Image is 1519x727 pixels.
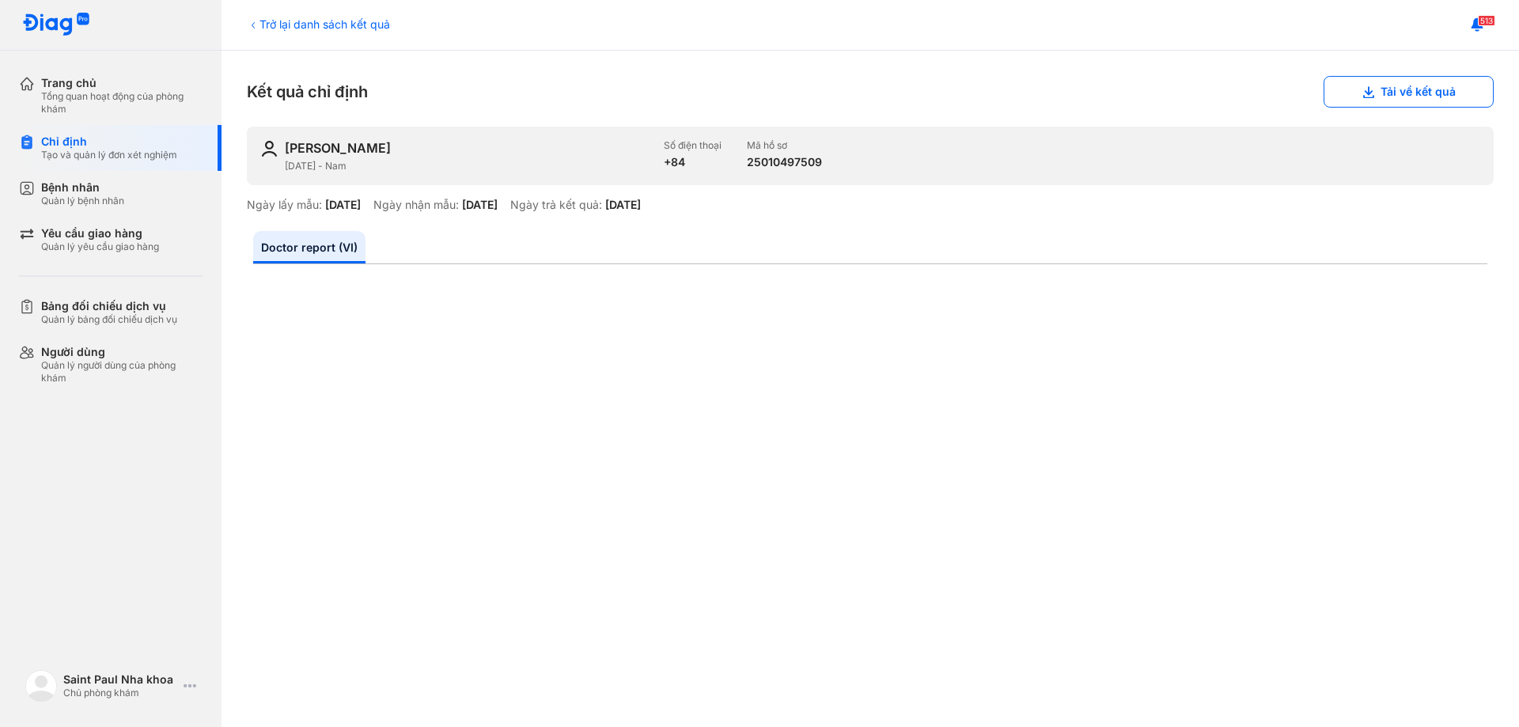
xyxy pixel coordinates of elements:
[247,198,322,212] div: Ngày lấy mẫu:
[325,198,361,212] div: [DATE]
[1324,76,1494,108] button: Tải về kết quả
[664,155,722,169] div: +84
[1478,15,1495,26] span: 513
[373,198,459,212] div: Ngày nhận mẫu:
[41,226,159,240] div: Yêu cầu giao hàng
[41,345,203,359] div: Người dùng
[41,90,203,115] div: Tổng quan hoạt động của phòng khám
[247,16,390,32] div: Trở lại danh sách kết quả
[41,313,177,326] div: Quản lý bảng đối chiếu dịch vụ
[462,198,498,212] div: [DATE]
[41,299,177,313] div: Bảng đối chiếu dịch vụ
[41,195,124,207] div: Quản lý bệnh nhân
[747,155,822,169] div: 25010497509
[25,670,57,702] img: logo
[253,231,366,263] a: Doctor report (VI)
[41,180,124,195] div: Bệnh nhân
[510,198,602,212] div: Ngày trả kết quả:
[259,139,278,158] img: user-icon
[247,76,1494,108] div: Kết quả chỉ định
[41,240,159,253] div: Quản lý yêu cầu giao hàng
[22,13,90,37] img: logo
[63,687,177,699] div: Chủ phòng khám
[41,149,177,161] div: Tạo và quản lý đơn xét nghiệm
[41,76,203,90] div: Trang chủ
[747,139,822,152] div: Mã hồ sơ
[63,672,177,687] div: Saint Paul Nha khoa
[285,160,651,172] div: [DATE] - Nam
[41,359,203,384] div: Quản lý người dùng của phòng khám
[664,139,722,152] div: Số điện thoại
[285,139,391,157] div: [PERSON_NAME]
[605,198,641,212] div: [DATE]
[41,134,177,149] div: Chỉ định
